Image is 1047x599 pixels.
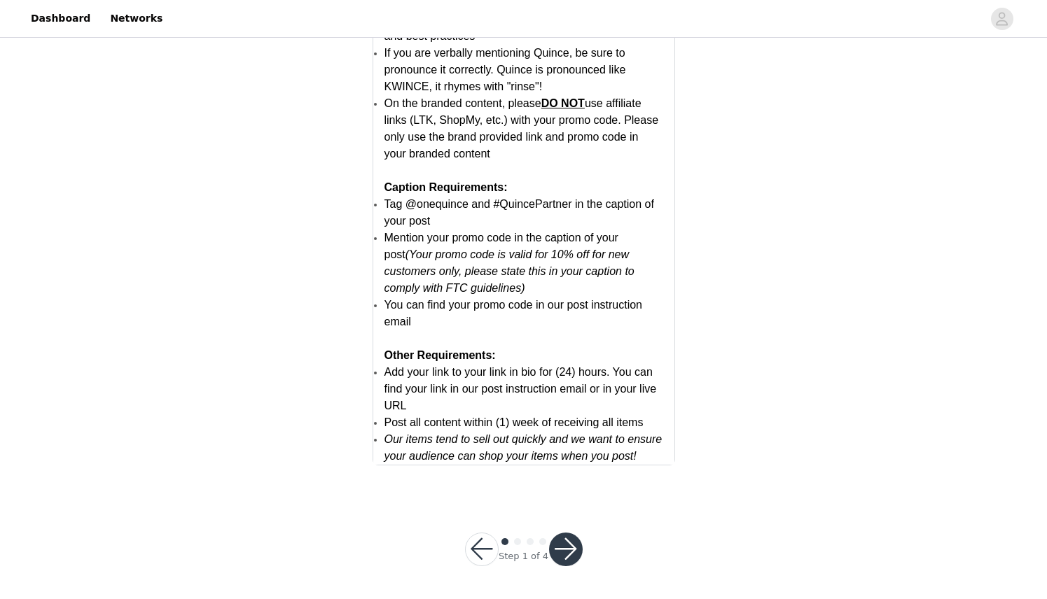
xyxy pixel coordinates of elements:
em: (Your promo code is valid for 10% off for new customers only, please state this in your caption t... [384,248,635,294]
div: avatar [995,8,1008,30]
span: Mention your promo code in the caption of your post [384,232,635,294]
span: Post all content within (1) week of receiving all items [384,416,644,428]
em: Our items tend to sell out quickly and we want to ensure your audience can shop your items when y... [384,433,663,462]
span: You can find your promo code in our post instruction email [384,299,643,327]
span: DO NOT [541,97,585,109]
a: Dashboard [22,3,99,34]
span: If you are verbally mentioning Quince, be sure to pronounce it correctly. Quince is pronounced li... [384,47,626,92]
span: Add your link to your link in bio for (24) hours. You can find your link in our post instruction ... [384,366,657,411]
strong: Other Requirements: [384,349,496,361]
div: Step 1 of 4 [499,549,548,563]
a: Networks [102,3,171,34]
span: Review the campaign brief for content inspo ideas and best practices [384,13,653,42]
strong: Caption Requirements: [384,181,508,193]
span: Tag @onequince and #QuincePartner in the caption of your post [384,198,654,227]
span: On the branded content, please use affiliate links (LTK, ShopMy, etc.) with your promo code. Plea... [384,97,659,160]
